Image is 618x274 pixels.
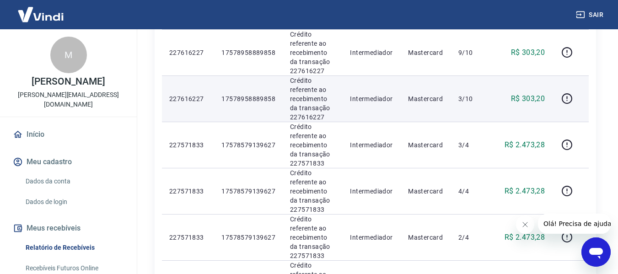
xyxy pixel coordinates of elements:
p: R$ 303,20 [511,47,545,58]
p: 17578958889858 [221,48,275,57]
p: 17578579139627 [221,140,275,150]
img: Vindi [11,0,70,28]
p: 227616227 [169,48,207,57]
p: 4/4 [458,187,485,196]
p: R$ 2.473,28 [505,140,545,150]
iframe: Mensagem da empresa [538,214,611,234]
p: R$ 2.473,28 [505,186,545,197]
a: Relatório de Recebíveis [22,238,126,257]
p: 17578579139627 [221,187,275,196]
button: Meu cadastro [11,152,126,172]
p: R$ 2.473,28 [505,232,545,243]
p: Intermediador [350,140,393,150]
p: 3/4 [458,140,485,150]
a: Início [11,124,126,145]
p: Mastercard [408,140,444,150]
a: Dados de login [22,193,126,211]
iframe: Botão para abrir a janela de mensagens [581,237,611,267]
p: 17578958889858 [221,94,275,103]
p: R$ 303,20 [511,93,545,104]
p: Mastercard [408,48,444,57]
p: 3/10 [458,94,485,103]
p: Crédito referente ao recebimento da transação 227616227 [290,30,335,75]
p: 227571833 [169,187,207,196]
p: 2/4 [458,233,485,242]
p: Crédito referente ao recebimento da transação 227616227 [290,76,335,122]
p: Crédito referente ao recebimento da transação 227571833 [290,215,335,260]
p: Intermediador [350,233,393,242]
p: 227571833 [169,233,207,242]
p: Crédito referente ao recebimento da transação 227571833 [290,122,335,168]
p: 227616227 [169,94,207,103]
p: [PERSON_NAME] [32,77,105,86]
p: Intermediador [350,94,393,103]
button: Meus recebíveis [11,218,126,238]
p: Intermediador [350,187,393,196]
p: Crédito referente ao recebimento da transação 227571833 [290,168,335,214]
span: Olá! Precisa de ajuda? [5,6,77,14]
p: Intermediador [350,48,393,57]
p: [PERSON_NAME][EMAIL_ADDRESS][DOMAIN_NAME] [7,90,129,109]
a: Dados da conta [22,172,126,191]
p: Mastercard [408,187,444,196]
iframe: Fechar mensagem [516,215,534,234]
p: 17578579139627 [221,233,275,242]
p: 227571833 [169,140,207,150]
div: M [50,37,87,73]
p: 9/10 [458,48,485,57]
p: Mastercard [408,94,444,103]
button: Sair [574,6,607,23]
p: Mastercard [408,233,444,242]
